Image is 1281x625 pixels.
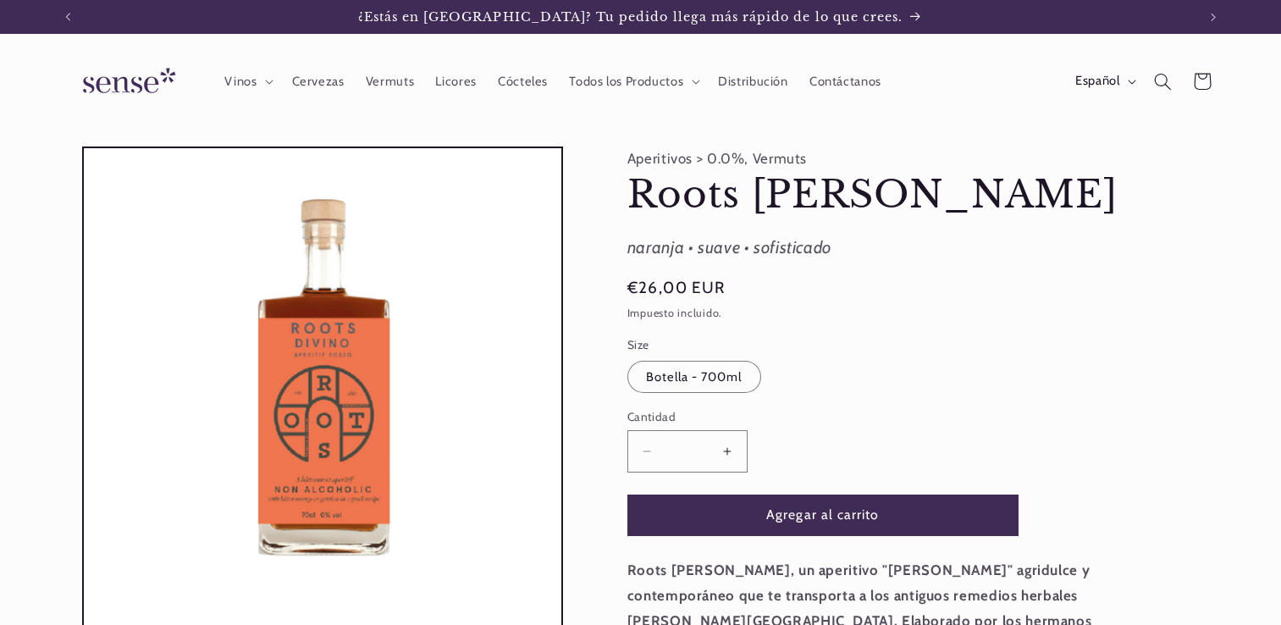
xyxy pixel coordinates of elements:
[487,63,558,100] a: Cócteles
[224,74,257,90] span: Vinos
[627,305,1161,323] div: Impuesto incluido.
[809,74,881,90] span: Contáctanos
[355,63,425,100] a: Vermuts
[718,74,788,90] span: Distribución
[559,63,708,100] summary: Todos los Productos
[425,63,488,100] a: Licores
[708,63,799,100] a: Distribución
[358,9,903,25] span: ¿Estás en [GEOGRAPHIC_DATA]? Tu pedido llega más rápido de lo que crees.
[627,408,1019,425] label: Cantidad
[56,51,196,113] a: Sense
[627,495,1019,536] button: Agregar al carrito
[569,74,683,90] span: Todos los Productos
[1064,64,1143,98] button: Español
[627,276,726,300] span: €26,00 EUR
[435,74,476,90] span: Licores
[798,63,892,100] a: Contáctanos
[627,336,651,353] legend: Size
[627,361,761,393] label: Botella - 700ml
[1144,62,1183,101] summary: Búsqueda
[1075,72,1119,91] span: Español
[292,74,345,90] span: Cervezas
[281,63,355,100] a: Cervezas
[63,58,190,106] img: Sense
[498,74,548,90] span: Cócteles
[627,171,1161,219] h1: Roots [PERSON_NAME]
[366,74,414,90] span: Vermuts
[627,233,1161,263] div: naranja • suave • sofisticado
[214,63,281,100] summary: Vinos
